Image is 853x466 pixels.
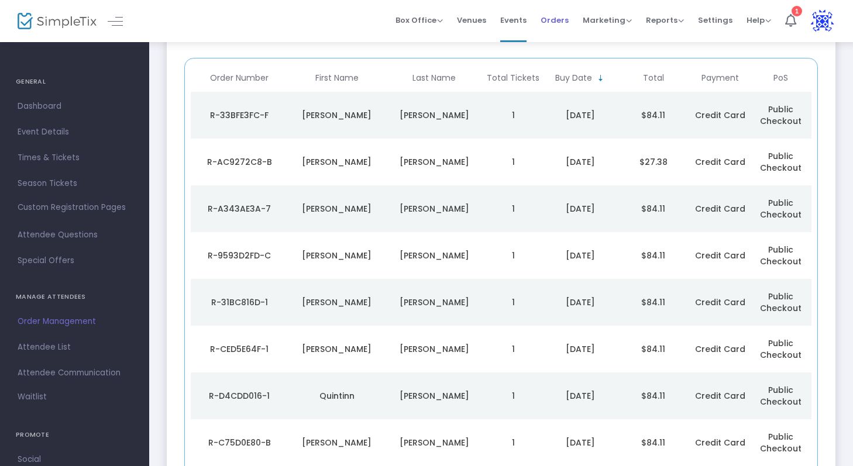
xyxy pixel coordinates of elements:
span: Orders [541,5,569,35]
span: Credit Card [695,296,745,308]
span: Attendee List [18,340,132,355]
td: 1 [483,419,544,466]
span: Special Offers [18,253,132,268]
td: $27.38 [617,139,690,185]
span: Settings [698,5,732,35]
td: 1 [483,279,544,326]
span: Times & Tickets [18,150,132,165]
span: Order Management [18,314,132,329]
span: Sortable [596,74,606,83]
span: Credit Card [695,250,745,261]
div: Bernadette [291,343,382,355]
div: 8/12/2025 [546,250,614,261]
span: Box Office [395,15,443,26]
div: R-A343AE3A-7 [194,203,285,215]
span: Public Checkout [760,197,802,220]
div: 8/12/2025 [546,390,614,402]
div: 8/12/2025 [546,203,614,215]
span: Credit Card [695,109,745,121]
div: Data table [191,64,811,466]
span: Public Checkout [760,150,802,174]
span: Events [500,5,527,35]
span: Public Checkout [760,291,802,314]
span: Help [747,15,771,26]
th: Total Tickets [483,64,544,92]
span: Payment [701,73,739,83]
td: 1 [483,92,544,139]
span: Total [643,73,664,83]
span: Credit Card [695,343,745,355]
h4: MANAGE ATTENDEES [16,285,133,309]
td: $84.11 [617,279,690,326]
div: R-AC9272C8-B [194,156,285,168]
span: Waitlist [18,391,47,403]
div: R-D4CDD016-1 [194,390,285,402]
span: PoS [773,73,788,83]
div: Paige [291,109,382,121]
div: 8/12/2025 [546,437,614,448]
span: Public Checkout [760,244,802,267]
span: Last Name [412,73,456,83]
span: Custom Registration Pages [18,202,126,213]
div: Smith [388,390,480,402]
div: R-C75D0E80-B [194,437,285,448]
span: Public Checkout [760,431,802,454]
div: Parady [388,203,480,215]
div: Jeffrey [388,437,480,448]
div: 8/12/2025 [546,156,614,168]
td: 1 [483,372,544,419]
span: Public Checkout [760,103,802,127]
div: Quintinn [291,390,382,402]
td: $84.11 [617,419,690,466]
span: Season Tickets [18,176,132,191]
span: Public Checkout [760,384,802,408]
div: R-9593D2FD-C [194,250,285,261]
td: 1 [483,185,544,232]
span: Buy Date [555,73,592,83]
div: Parady [388,296,480,308]
div: R-33BFE3FC-F [194,109,285,121]
div: Stephanie [291,250,382,261]
h4: PROMOTE [16,423,133,447]
span: Public Checkout [760,337,802,361]
div: 8/12/2025 [546,109,614,121]
h4: GENERAL [16,70,133,94]
td: $84.11 [617,232,690,279]
div: 1 [792,6,802,16]
div: R-CED5E64F-1 [194,343,285,355]
span: Attendee Questions [18,227,132,243]
div: Cole [388,343,480,355]
td: $84.11 [617,372,690,419]
div: Stephanie [291,296,382,308]
td: 1 [483,326,544,372]
div: R-31BC816D-1 [194,296,285,308]
span: Venues [457,5,486,35]
span: Event Details [18,125,132,140]
div: Tina [291,156,382,168]
div: McLaughlin [388,109,480,121]
td: $84.11 [617,185,690,232]
span: Reports [646,15,684,26]
span: Marketing [583,15,632,26]
span: Credit Card [695,390,745,402]
span: Order Number [210,73,269,83]
td: 1 [483,139,544,185]
div: McCabe [388,156,480,168]
div: Robin [291,437,382,448]
td: $84.11 [617,92,690,139]
td: $84.11 [617,326,690,372]
div: Stephanie [291,203,382,215]
span: Dashboard [18,99,132,114]
div: 8/12/2025 [546,343,614,355]
span: First Name [315,73,359,83]
span: Attendee Communication [18,365,132,381]
span: Credit Card [695,156,745,168]
div: 8/12/2025 [546,296,614,308]
span: Credit Card [695,437,745,448]
span: Credit Card [695,203,745,215]
td: 1 [483,232,544,279]
div: Parady [388,250,480,261]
